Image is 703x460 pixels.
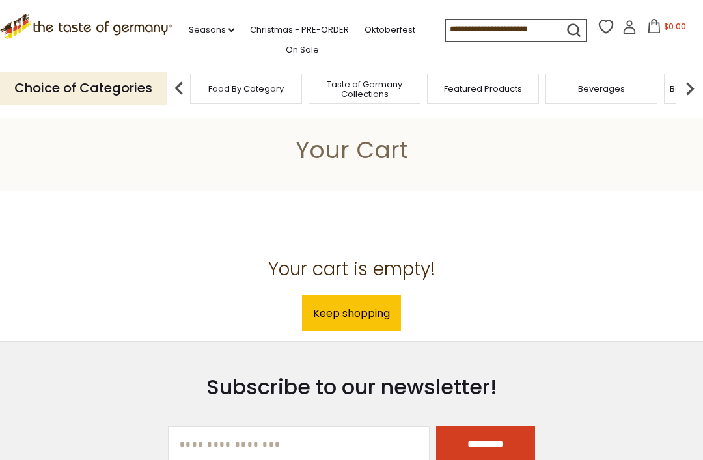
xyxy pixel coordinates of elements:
h1: Your Cart [40,135,663,165]
a: Featured Products [444,84,522,94]
img: previous arrow [166,75,192,101]
a: On Sale [286,43,319,57]
a: Taste of Germany Collections [312,79,417,99]
span: $0.00 [664,21,686,32]
a: Oktoberfest [365,23,415,37]
h3: Subscribe to our newsletter! [168,374,535,400]
a: Seasons [189,23,234,37]
a: Christmas - PRE-ORDER [250,23,349,37]
h2: Your cart is empty! [10,258,693,280]
a: Food By Category [208,84,284,94]
a: Keep shopping [302,295,401,331]
a: Beverages [578,84,625,94]
button: $0.00 [639,19,695,38]
img: next arrow [677,75,703,101]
